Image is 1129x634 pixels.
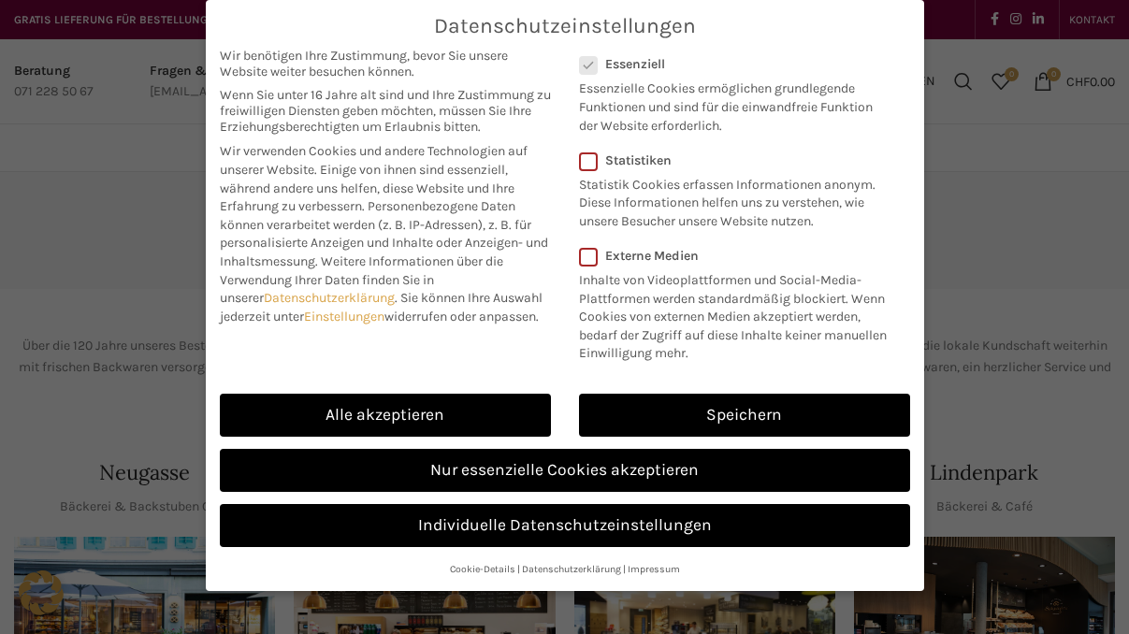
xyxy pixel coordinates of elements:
p: Essenzielle Cookies ermöglichen grundlegende Funktionen und sind für die einwandfreie Funktion de... [579,72,886,135]
span: Personenbezogene Daten können verarbeitet werden (z. B. IP-Adressen), z. B. für personalisierte A... [220,198,548,269]
a: Datenschutzerklärung [522,563,621,575]
a: Einstellungen [304,309,384,324]
p: Statistik Cookies erfassen Informationen anonym. Diese Informationen helfen uns zu verstehen, wie... [579,168,886,231]
a: Individuelle Datenschutzeinstellungen [220,504,910,547]
span: Wenn Sie unter 16 Jahre alt sind und Ihre Zustimmung zu freiwilligen Diensten geben möchten, müss... [220,87,551,135]
a: Nur essenzielle Cookies akzeptieren [220,449,910,492]
a: Datenschutzerklärung [264,290,395,306]
span: Sie können Ihre Auswahl jederzeit unter widerrufen oder anpassen. [220,290,543,324]
span: Wir verwenden Cookies und andere Technologien auf unserer Website. Einige von ihnen sind essenzie... [220,143,528,214]
p: Inhalte von Videoplattformen und Social-Media-Plattformen werden standardmäßig blockiert. Wenn Co... [579,264,898,363]
span: Weitere Informationen über die Verwendung Ihrer Daten finden Sie in unserer . [220,253,503,306]
a: Alle akzeptieren [220,394,551,437]
a: Impressum [628,563,680,575]
a: Cookie-Details [450,563,515,575]
label: Essenziell [579,56,886,72]
label: Statistiken [579,152,886,168]
a: Speichern [579,394,910,437]
label: Externe Medien [579,248,898,264]
span: Datenschutzeinstellungen [434,14,696,38]
span: Wir benötigen Ihre Zustimmung, bevor Sie unsere Website weiter besuchen können. [220,48,551,79]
